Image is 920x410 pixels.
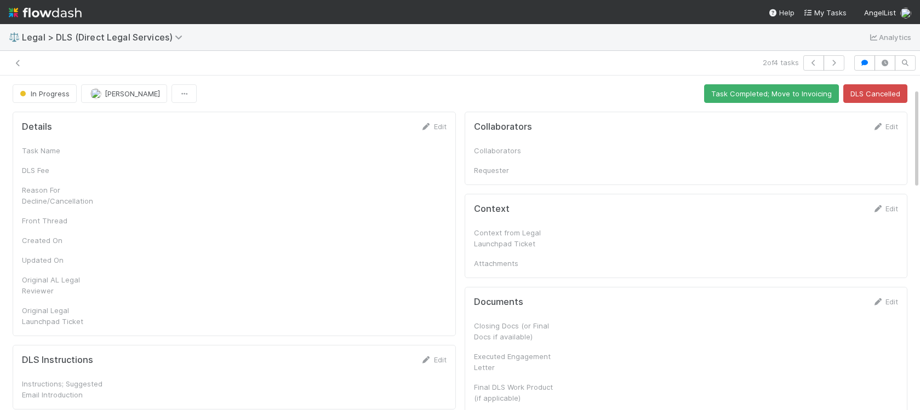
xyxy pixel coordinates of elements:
[872,122,898,131] a: Edit
[474,227,556,249] div: Context from Legal Launchpad Ticket
[763,57,799,68] span: 2 of 4 tasks
[768,7,795,18] div: Help
[22,122,52,132] h5: Details
[22,355,93,366] h5: DLS Instructions
[22,165,104,176] div: DLS Fee
[22,378,104,400] div: Instructions; Suggested Email Introduction
[18,89,70,98] span: In Progress
[474,204,510,215] h5: Context
[868,31,911,44] a: Analytics
[9,3,82,22] img: logo-inverted-e16ddd16eac7371096b0.svg
[864,8,896,17] span: AngelList
[13,84,77,103] button: In Progress
[803,8,847,17] span: My Tasks
[421,122,447,131] a: Edit
[22,255,104,265] div: Updated On
[22,305,104,327] div: Original Legal Launchpad Ticket
[105,89,160,98] span: [PERSON_NAME]
[90,88,101,99] img: avatar_b5be9b1b-4537-4870-b8e7-50cc2287641b.png
[9,32,20,42] span: ⚖️
[421,355,447,364] a: Edit
[22,274,104,296] div: Original AL Legal Reviewer
[474,351,556,373] div: Executed Engagement Letter
[474,382,556,403] div: Final DLS Work Product (if applicable)
[474,165,556,176] div: Requester
[22,32,188,43] span: Legal > DLS (Direct Legal Services)
[704,84,839,103] button: Task Completed; Move to Invoicing
[474,145,556,156] div: Collaborators
[81,84,167,103] button: [PERSON_NAME]
[474,122,532,132] h5: Collaborators
[22,235,104,246] div: Created On
[22,145,104,156] div: Task Name
[843,84,907,103] button: DLS Cancelled
[22,184,104,206] div: Reason For Decline/Cancellation
[474,258,556,269] div: Attachments
[22,215,104,226] div: Front Thread
[803,7,847,18] a: My Tasks
[474,320,556,342] div: Closing Docs (or Final Docs if available)
[872,204,898,213] a: Edit
[900,8,911,19] img: avatar_b5be9b1b-4537-4870-b8e7-50cc2287641b.png
[474,297,523,308] h5: Documents
[872,297,898,306] a: Edit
